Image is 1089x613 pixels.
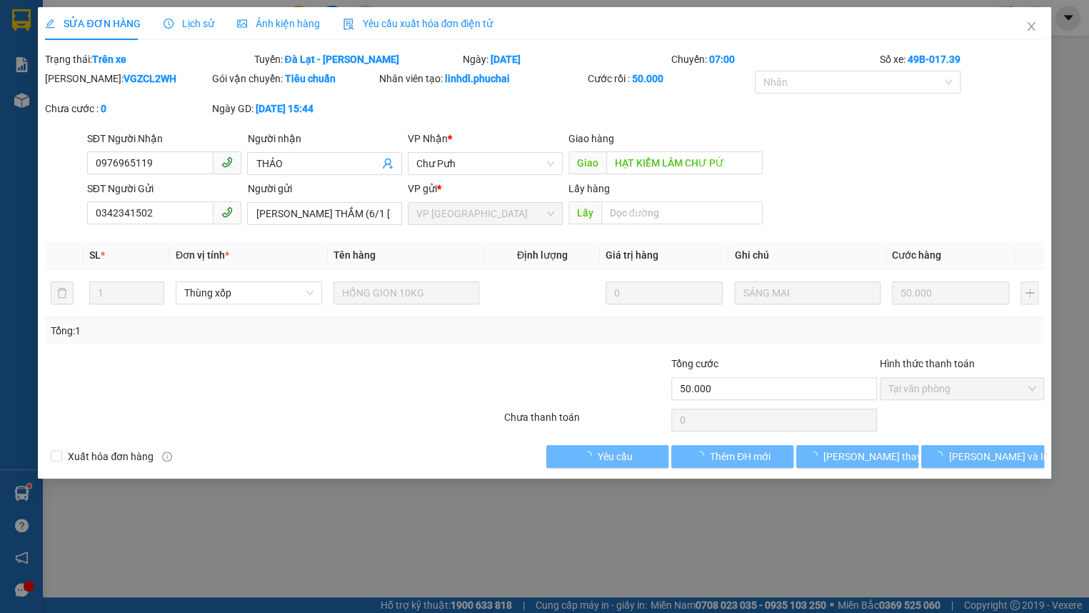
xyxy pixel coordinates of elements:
[892,249,941,261] span: Cước hàng
[568,151,606,174] span: Giao
[62,449,159,464] span: Xuất hóa đơn hàng
[184,282,313,304] span: Thùng xốp
[582,451,598,461] span: loading
[221,206,233,218] span: phone
[921,445,1043,468] button: [PERSON_NAME] và In
[285,54,399,65] b: Đà Lạt - [PERSON_NAME]
[212,71,376,86] div: Gói vận chuyển:
[948,449,1048,464] span: [PERSON_NAME] và In
[671,445,793,468] button: Thêm ĐH mới
[808,451,823,461] span: loading
[45,18,140,29] span: SỬA ĐƠN HÀNG
[568,201,601,224] span: Lấy
[167,14,201,29] span: Nhận:
[45,71,209,86] div: [PERSON_NAME]:
[256,103,313,114] b: [DATE] 15:44
[568,183,610,194] span: Lấy hàng
[710,449,771,464] span: Thêm ĐH mới
[379,71,585,86] div: Nhân viên tạo:
[101,103,106,114] b: 0
[1025,21,1037,32] span: close
[124,73,176,84] b: VGZCL2WH
[734,281,880,304] input: Ghi Chú
[416,203,554,224] span: VP Đà Lạt
[568,133,614,144] span: Giao hàng
[12,98,157,118] div: 0373222099
[601,201,763,224] input: Dọc đường
[164,19,174,29] span: clock-circle
[878,51,1045,67] div: Số xe:
[408,133,448,144] span: VP Nhận
[632,73,663,84] b: 50.000
[796,445,918,468] button: [PERSON_NAME] thay đổi
[606,249,658,261] span: Giá trị hàng
[1011,7,1051,47] button: Close
[343,18,493,29] span: Yêu cầu xuất hóa đơn điện tử
[12,14,34,29] span: Gửi:
[253,51,461,67] div: Tuyến:
[461,51,670,67] div: Ngày:
[247,181,402,196] div: Người gửi
[212,101,376,116] div: Ngày GD:
[247,131,402,146] div: Người nhận
[503,409,670,434] div: Chưa thanh toán
[333,249,376,261] span: Tên hàng
[176,249,229,261] span: Đơn vị tính
[162,452,172,462] span: info-circle
[167,46,282,98] div: [PERSON_NAME](116/43 Y MOAN)
[606,281,723,304] input: 0
[12,46,157,98] div: [PERSON_NAME] (274 [PERSON_NAME])
[892,281,1010,304] input: 0
[517,249,568,261] span: Định lượng
[51,323,421,339] div: Tổng: 1
[671,358,718,369] span: Tổng cước
[598,449,633,464] span: Yêu cầu
[45,101,209,116] div: Chưa cước :
[546,445,668,468] button: Yêu cầu
[89,249,101,261] span: SL
[167,12,282,46] div: BX Phía Bắc BMT
[908,54,960,65] b: 49B-017.39
[333,281,480,304] input: VD: Bàn, Ghế
[44,51,252,67] div: Trạng thái:
[445,73,510,84] b: linhdl.phuchai
[87,131,242,146] div: SĐT Người Nhận
[933,451,948,461] span: loading
[164,18,214,29] span: Lịch sử
[670,51,878,67] div: Chuyến:
[92,54,126,65] b: Trên xe
[51,281,74,304] button: delete
[237,19,247,29] span: picture
[880,358,975,369] label: Hình thức thanh toán
[491,54,521,65] b: [DATE]
[888,378,1035,399] span: Tại văn phòng
[285,73,336,84] b: Tiêu chuẩn
[606,151,763,174] input: Dọc đường
[694,451,710,461] span: loading
[408,181,563,196] div: VP gửi
[1020,281,1038,304] button: plus
[87,181,242,196] div: SĐT Người Gửi
[237,18,320,29] span: Ảnh kiện hàng
[709,54,735,65] b: 07:00
[45,19,55,29] span: edit
[343,19,354,30] img: icon
[12,12,157,46] div: VP [GEOGRAPHIC_DATA]
[728,241,886,269] th: Ghi chú
[382,158,393,169] span: user-add
[167,98,282,118] div: 0971746148
[588,71,752,86] div: Cước rồi :
[416,153,554,174] span: Chư Pưh
[221,156,233,168] span: phone
[823,449,938,464] span: [PERSON_NAME] thay đổi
